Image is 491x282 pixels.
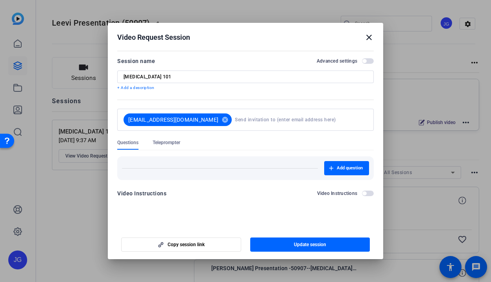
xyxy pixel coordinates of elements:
[117,85,374,91] p: + Add a description
[121,237,241,252] button: Copy session link
[124,74,367,80] input: Enter Session Name
[250,237,370,252] button: Update session
[317,190,358,197] h2: Video Instructions
[235,112,364,128] input: Send invitation to (enter email address here)
[117,189,166,198] div: Video Instructions
[168,241,205,248] span: Copy session link
[218,116,232,123] mat-icon: cancel
[153,139,180,146] span: Teleprompter
[128,116,218,124] span: [EMAIL_ADDRESS][DOMAIN_NAME]
[324,161,369,175] button: Add question
[364,33,374,42] mat-icon: close
[294,241,326,248] span: Update session
[317,58,357,64] h2: Advanced settings
[117,56,155,66] div: Session name
[117,139,138,146] span: Questions
[117,33,374,42] div: Video Request Session
[337,165,363,171] span: Add question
